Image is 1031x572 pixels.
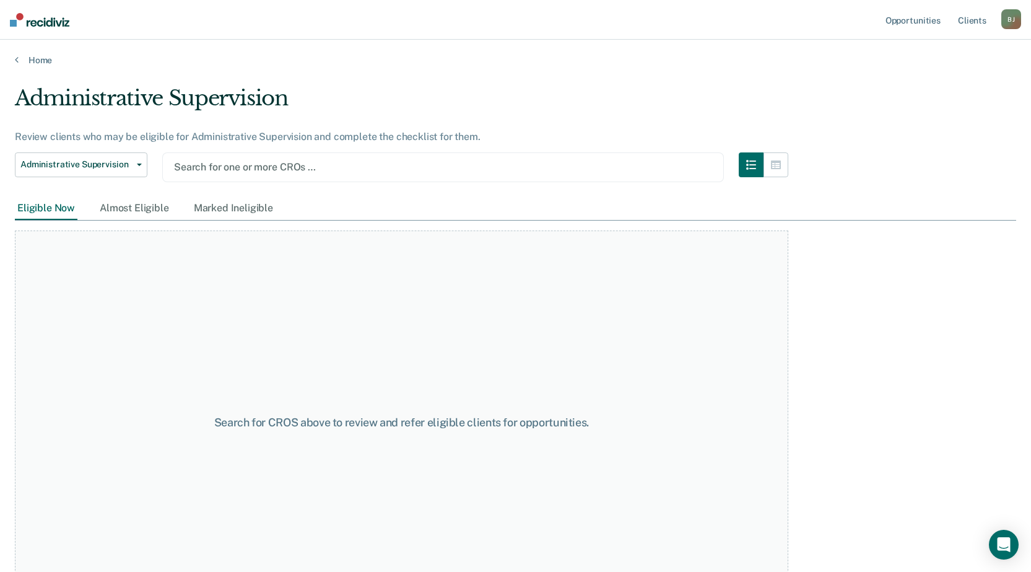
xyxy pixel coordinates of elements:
[15,131,788,143] div: Review clients who may be eligible for Administrative Supervision and complete the checklist for ...
[15,197,77,220] div: Eligible Now
[15,86,788,121] div: Administrative Supervision
[209,416,594,429] div: Search for CROS above to review and refer eligible clients for opportunities.
[97,197,172,220] div: Almost Eligible
[20,159,132,170] span: Administrative Supervision
[15,55,1016,66] a: Home
[10,13,69,27] img: Recidiviz
[1001,9,1021,29] div: B J
[15,152,147,177] button: Administrative Supervision
[989,530,1019,560] div: Open Intercom Messenger
[191,197,276,220] div: Marked Ineligible
[1001,9,1021,29] button: BJ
